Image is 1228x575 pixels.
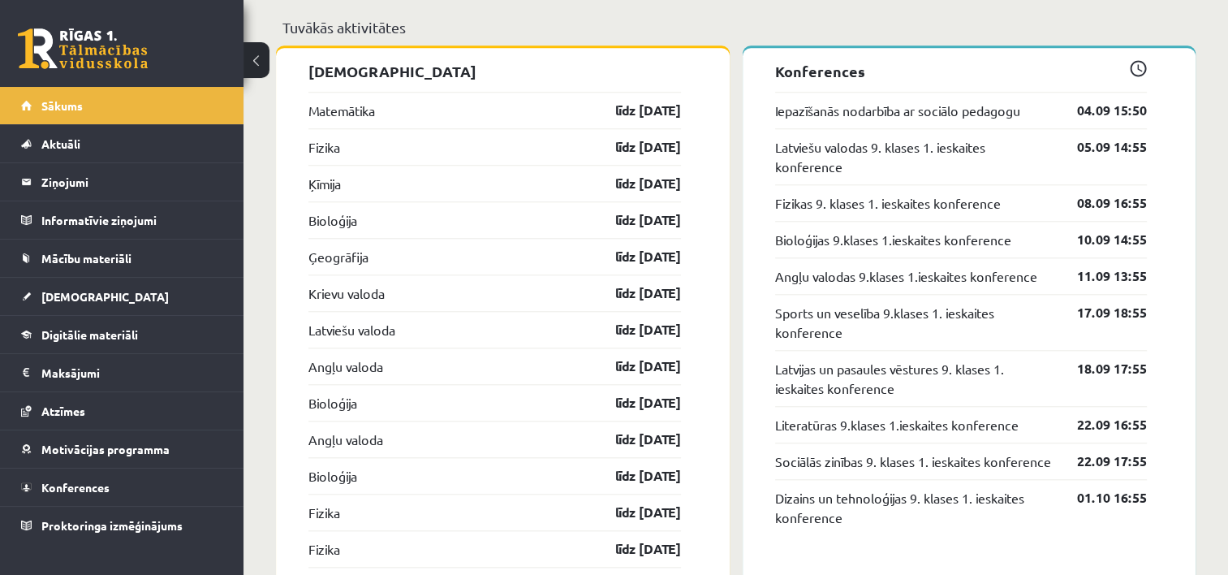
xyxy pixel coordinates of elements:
[21,469,223,506] a: Konferences
[21,201,223,239] a: Informatīvie ziņojumi
[1053,230,1147,249] a: 10.09 14:55
[308,247,368,266] a: Ģeogrāfija
[41,327,138,342] span: Digitālie materiāli
[41,354,223,391] legend: Maksājumi
[41,480,110,495] span: Konferences
[775,488,1053,527] a: Dizains un tehnoloģijas 9. klases 1. ieskaites konference
[41,518,183,533] span: Proktoringa izmēģinājums
[775,60,1148,82] p: Konferences
[18,28,148,69] a: Rīgas 1. Tālmācības vidusskola
[587,137,681,157] a: līdz [DATE]
[1053,488,1147,508] a: 01.10 16:55
[41,136,80,151] span: Aktuāli
[308,283,385,303] a: Krievu valoda
[775,359,1053,398] a: Latvijas un pasaules vēstures 9. klases 1. ieskaites konference
[21,392,223,430] a: Atzīmes
[775,230,1011,249] a: Bioloģijas 9.klases 1.ieskaites konference
[308,210,357,230] a: Bioloģija
[1053,266,1147,286] a: 11.09 13:55
[587,393,681,413] a: līdz [DATE]
[41,163,223,201] legend: Ziņojumi
[21,316,223,353] a: Digitālie materiāli
[1053,101,1147,120] a: 04.09 15:50
[21,125,223,162] a: Aktuāli
[587,320,681,339] a: līdz [DATE]
[21,354,223,391] a: Maksājumi
[41,98,83,113] span: Sākums
[21,507,223,544] a: Proktoringa izmēģinājums
[21,240,223,277] a: Mācību materiāli
[775,266,1037,286] a: Angļu valodas 9.klases 1.ieskaites konference
[775,415,1019,434] a: Literatūras 9.klases 1.ieskaites konference
[587,247,681,266] a: līdz [DATE]
[21,87,223,124] a: Sākums
[587,174,681,193] a: līdz [DATE]
[1053,452,1147,471] a: 22.09 17:55
[308,430,383,449] a: Angļu valoda
[308,60,681,82] p: [DEMOGRAPHIC_DATA]
[1053,193,1147,213] a: 08.09 16:55
[1053,303,1147,322] a: 17.09 18:55
[308,503,340,522] a: Fizika
[775,137,1053,176] a: Latviešu valodas 9. klases 1. ieskaites konference
[41,251,131,266] span: Mācību materiāli
[308,174,341,193] a: Ķīmija
[41,404,85,418] span: Atzīmes
[587,283,681,303] a: līdz [DATE]
[775,452,1051,471] a: Sociālās zinības 9. klases 1. ieskaites konference
[587,101,681,120] a: līdz [DATE]
[308,320,395,339] a: Latviešu valoda
[41,201,223,239] legend: Informatīvie ziņojumi
[587,466,681,486] a: līdz [DATE]
[587,357,681,376] a: līdz [DATE]
[308,466,357,486] a: Bioloģija
[1053,415,1147,434] a: 22.09 16:55
[41,289,169,304] span: [DEMOGRAPHIC_DATA]
[21,430,223,468] a: Motivācijas programma
[21,163,223,201] a: Ziņojumi
[587,539,681,559] a: līdz [DATE]
[308,539,340,559] a: Fizika
[587,210,681,230] a: līdz [DATE]
[1053,137,1147,157] a: 05.09 14:55
[775,193,1001,213] a: Fizikas 9. klases 1. ieskaites konference
[775,303,1053,342] a: Sports un veselība 9.klases 1. ieskaites konference
[308,357,383,376] a: Angļu valoda
[1053,359,1147,378] a: 18.09 17:55
[21,278,223,315] a: [DEMOGRAPHIC_DATA]
[41,442,170,456] span: Motivācijas programma
[308,137,340,157] a: Fizika
[308,393,357,413] a: Bioloģija
[587,503,681,522] a: līdz [DATE]
[587,430,681,449] a: līdz [DATE]
[308,101,375,120] a: Matemātika
[282,16,1189,38] p: Tuvākās aktivitātes
[775,101,1020,120] a: Iepazīšanās nodarbība ar sociālo pedagogu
